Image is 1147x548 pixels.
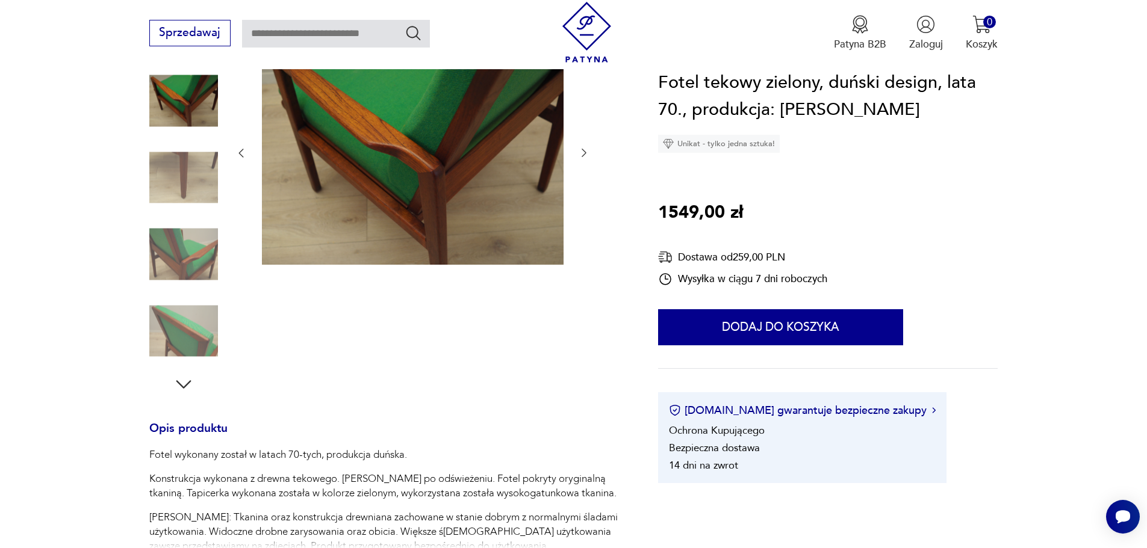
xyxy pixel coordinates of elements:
img: Zdjęcie produktu Fotel tekowy zielony, duński design, lata 70., produkcja: Dania [149,143,218,212]
img: Zdjęcie produktu Fotel tekowy zielony, duński design, lata 70., produkcja: Dania [149,220,218,289]
button: 0Koszyk [966,15,998,51]
iframe: Smartsupp widget button [1106,500,1140,534]
div: Wysyłka w ciągu 7 dni roboczych [658,272,827,286]
li: Bezpieczna dostawa [669,441,760,455]
button: Patyna B2B [834,15,886,51]
img: Ikona strzałki w prawo [932,408,936,414]
button: [DOMAIN_NAME] gwarantuje bezpieczne zakupy [669,403,936,418]
a: Sprzedawaj [149,29,231,38]
img: Ikona koszyka [972,15,991,34]
li: Ochrona Kupującego [669,423,765,437]
li: 14 dni na zwrot [669,458,738,472]
img: Zdjęcie produktu Fotel tekowy zielony, duński design, lata 70., produkcja: Dania [149,297,218,365]
img: Zdjęcie produktu Fotel tekowy zielony, duński design, lata 70., produkcja: Dania [149,67,218,135]
div: Unikat - tylko jedna sztuka! [658,135,780,153]
p: Zaloguj [909,37,943,51]
img: Ikona dostawy [658,250,673,265]
div: 0 [983,16,996,28]
p: Konstrukcja wykonana z drewna tekowego. [PERSON_NAME] po odświeżeniu. Fotel pokryty oryginalną tk... [149,472,624,500]
h3: Opis produktu [149,424,624,448]
p: Fotel wykonany został w latach 70-tych, produkcja duńska. [149,448,624,462]
button: Szukaj [405,24,422,42]
p: Patyna B2B [834,37,886,51]
button: Zaloguj [909,15,943,51]
img: Patyna - sklep z meblami i dekoracjami vintage [556,2,617,63]
h1: Fotel tekowy zielony, duński design, lata 70., produkcja: [PERSON_NAME] [658,69,998,124]
img: Ikona certyfikatu [669,405,681,417]
p: Koszyk [966,37,998,51]
img: Ikonka użytkownika [916,15,935,34]
a: Ikona medaluPatyna B2B [834,15,886,51]
div: Dostawa od 259,00 PLN [658,250,827,265]
img: Zdjęcie produktu Fotel tekowy zielony, duński design, lata 70., produkcja: Dania [262,39,564,265]
p: 1549,00 zł [658,199,743,227]
img: Ikona diamentu [663,138,674,149]
img: Ikona medalu [851,15,869,34]
button: Sprzedawaj [149,20,231,46]
button: Dodaj do koszyka [658,309,903,345]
